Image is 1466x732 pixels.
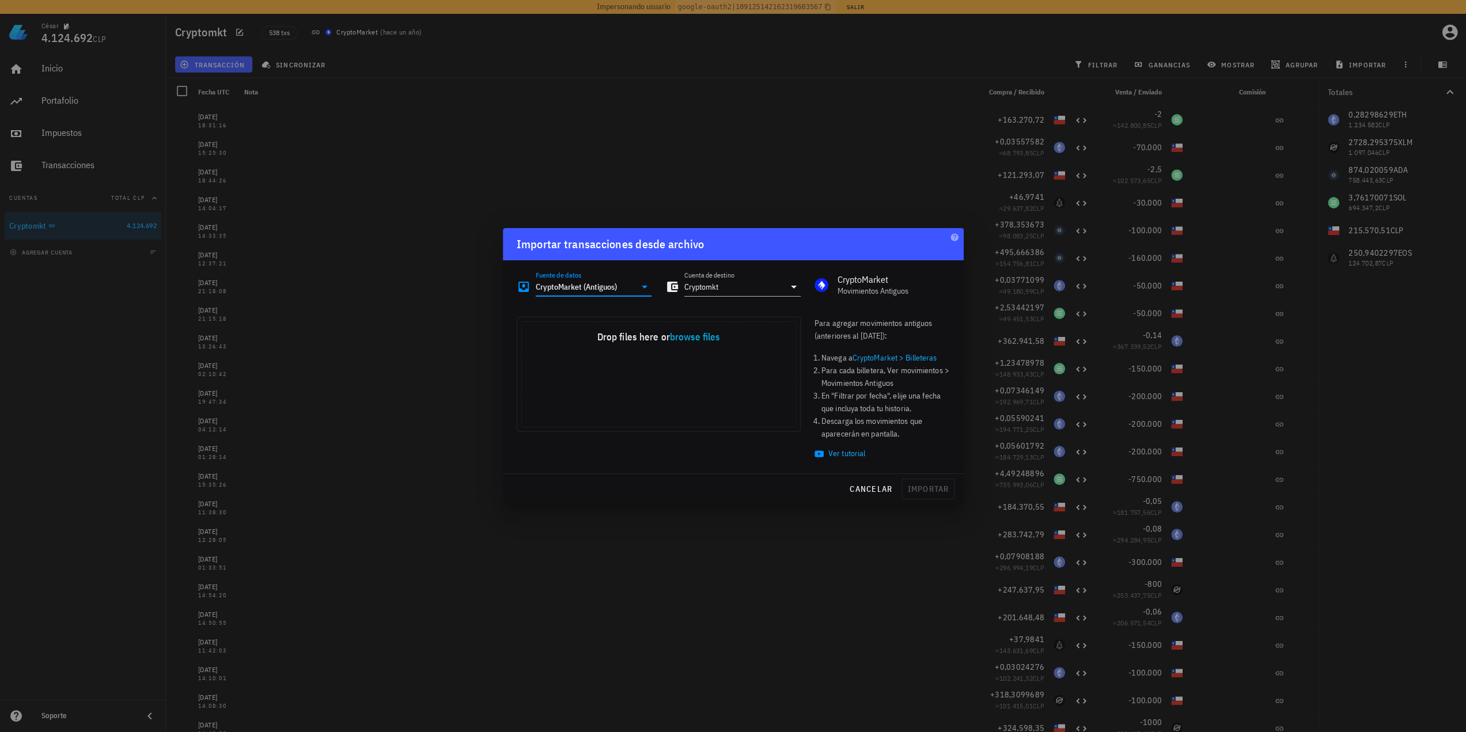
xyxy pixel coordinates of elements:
div: Drop files here or [522,331,795,344]
input: Seleccionar una fuente de datos [536,278,636,296]
li: Navega a [821,351,950,364]
div: CryptoMarket [838,274,950,285]
a: CryptoMarket > Billeteras [853,352,937,363]
li: Para cada billetera, Ver movimientos > Movimientos Antiguos [821,364,950,389]
span: cancelar [849,484,892,494]
a: Ver tutorial [815,448,865,458]
button: cancelar [844,479,897,499]
button: browse files [670,332,720,342]
div: Uppy Dashboard [517,317,801,432]
p: Para agregar movimientos antiguos (anteriores al [DATE]): [815,317,950,342]
div: Movimientos Antiguos [838,286,950,296]
label: Cuenta de destino [684,271,734,279]
label: Fuente de datos [536,271,581,279]
div: Importar transacciones desde archivo [517,235,704,253]
li: Descarga los movimientos que aparecerán en pantalla. [821,415,950,440]
li: En "Filtrar por fecha", elije una fecha que incluya toda tu historia. [821,389,950,415]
